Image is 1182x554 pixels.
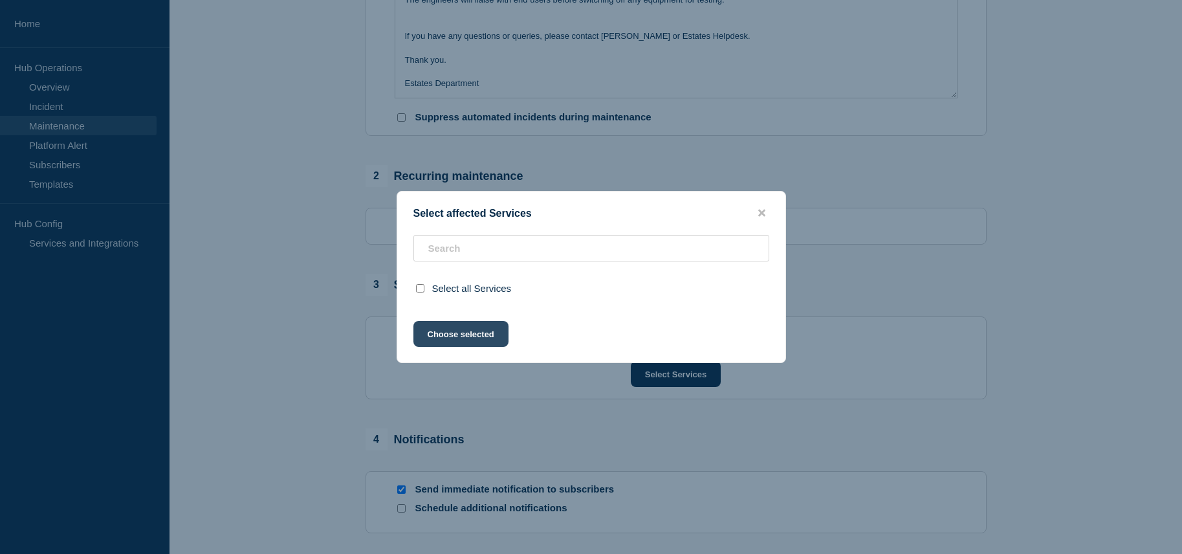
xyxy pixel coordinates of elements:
[397,207,785,219] div: Select affected Services
[754,207,769,219] button: close button
[416,284,424,293] input: select all checkbox
[432,283,512,294] span: Select all Services
[413,321,509,347] button: Choose selected
[413,235,769,261] input: Search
